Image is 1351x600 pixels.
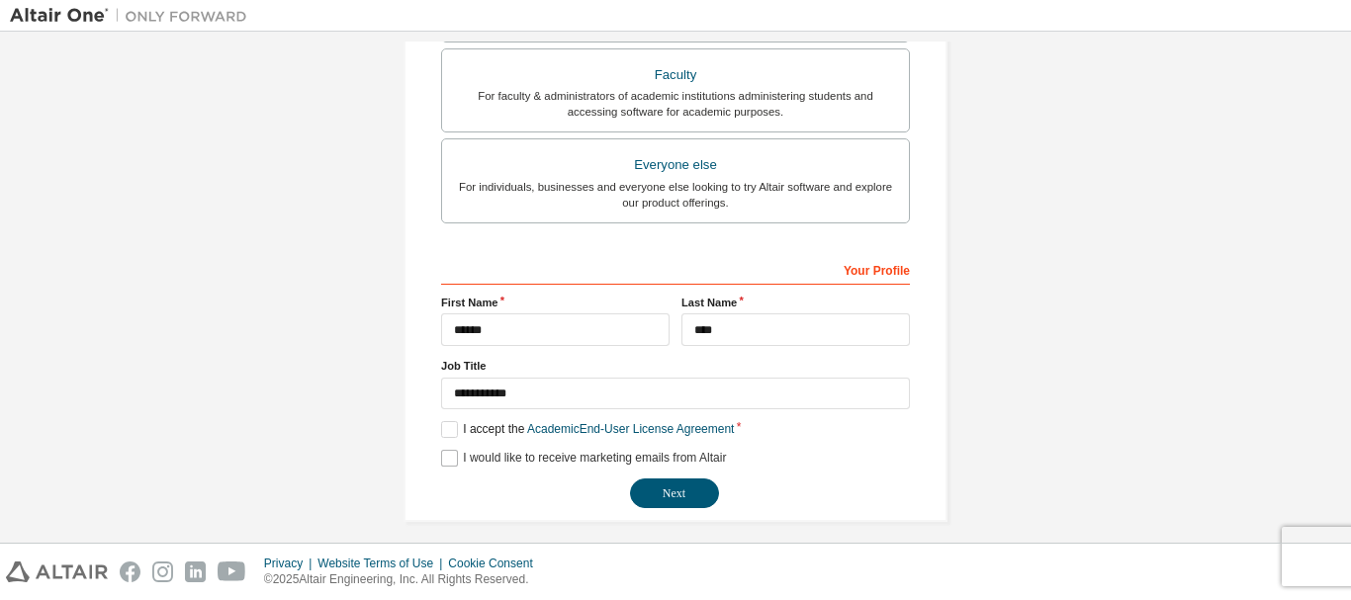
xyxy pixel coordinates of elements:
[441,358,910,374] label: Job Title
[454,88,897,120] div: For faculty & administrators of academic institutions administering students and accessing softwa...
[152,561,173,582] img: instagram.svg
[6,561,108,582] img: altair_logo.svg
[441,295,670,310] label: First Name
[317,556,448,571] div: Website Terms of Use
[185,561,206,582] img: linkedin.svg
[630,478,719,508] button: Next
[681,295,910,310] label: Last Name
[264,571,545,588] p: © 2025 Altair Engineering, Inc. All Rights Reserved.
[441,253,910,285] div: Your Profile
[441,421,734,438] label: I accept the
[454,179,897,211] div: For individuals, businesses and everyone else looking to try Altair software and explore our prod...
[454,151,897,179] div: Everyone else
[218,561,246,582] img: youtube.svg
[454,61,897,89] div: Faculty
[10,6,257,26] img: Altair One
[441,450,726,467] label: I would like to receive marketing emails from Altair
[527,422,734,436] a: Academic End-User License Agreement
[120,561,140,582] img: facebook.svg
[264,556,317,571] div: Privacy
[448,556,544,571] div: Cookie Consent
